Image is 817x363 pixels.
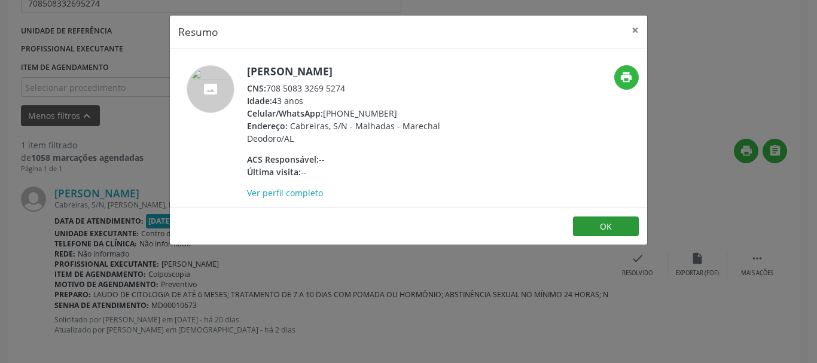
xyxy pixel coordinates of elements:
span: Endereço: [247,120,288,132]
span: Celular/WhatsApp: [247,108,323,119]
button: print [614,65,639,90]
div: [PHONE_NUMBER] [247,107,480,120]
span: ACS Responsável: [247,154,319,165]
button: Close [623,16,647,45]
div: -- [247,166,480,178]
span: Última visita: [247,166,301,178]
a: Ver perfil completo [247,187,323,199]
h5: [PERSON_NAME] [247,65,480,78]
i: print [620,71,633,84]
h5: Resumo [178,24,218,39]
div: 708 5083 3269 5274 [247,82,480,94]
span: Idade: [247,95,272,106]
span: Cabreiras, S/N - Malhadas - Marechal Deodoro/AL [247,120,440,144]
img: accompaniment [187,65,234,113]
div: 43 anos [247,94,480,107]
button: OK [573,216,639,237]
div: -- [247,153,480,166]
span: CNS: [247,83,266,94]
